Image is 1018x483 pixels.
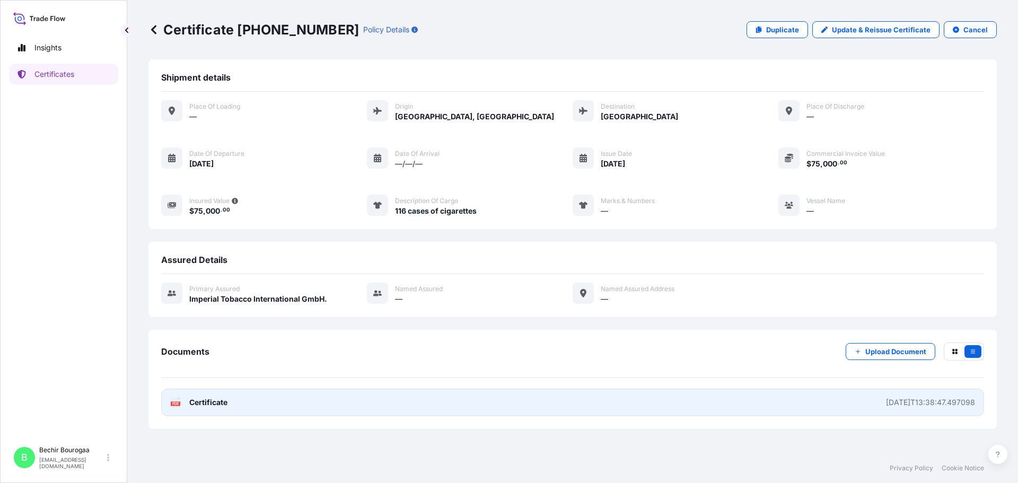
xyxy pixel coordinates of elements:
[766,24,799,35] p: Duplicate
[395,206,477,216] span: 116 cases of cigarettes
[39,456,105,469] p: [EMAIL_ADDRESS][DOMAIN_NAME]
[820,160,823,168] span: ,
[161,346,209,357] span: Documents
[363,24,409,35] p: Policy Details
[161,254,227,265] span: Assured Details
[963,24,988,35] p: Cancel
[189,159,214,169] span: [DATE]
[806,206,814,216] span: —
[601,285,674,293] span: Named Assured Address
[846,343,935,360] button: Upload Document
[34,69,74,80] p: Certificates
[34,42,62,53] p: Insights
[189,397,227,408] span: Certificate
[601,294,608,304] span: —
[189,207,194,215] span: $
[194,207,203,215] span: 75
[806,197,845,205] span: Vessel Name
[21,452,28,463] span: B
[189,197,230,205] span: Insured Value
[395,150,440,158] span: Date of arrival
[601,150,632,158] span: Issue Date
[395,285,443,293] span: Named Assured
[840,161,847,165] span: 00
[812,21,940,38] a: Update & Reissue Certificate
[942,464,984,472] a: Cookie Notice
[823,160,837,168] span: 000
[206,207,220,215] span: 000
[395,111,554,122] span: [GEOGRAPHIC_DATA], [GEOGRAPHIC_DATA]
[203,207,206,215] span: ,
[601,197,655,205] span: Marks & Numbers
[172,402,179,406] text: PDF
[189,294,327,304] span: Imperial Tobacco International GmbH.
[944,21,997,38] button: Cancel
[890,464,933,472] a: Privacy Policy
[865,346,926,357] p: Upload Document
[189,102,240,111] span: Place of Loading
[601,206,608,216] span: —
[189,150,244,158] span: Date of departure
[9,64,118,85] a: Certificates
[806,150,885,158] span: Commercial Invoice Value
[161,389,984,416] a: PDFCertificate[DATE]T13:38:47.497098
[838,161,839,165] span: .
[806,160,811,168] span: $
[832,24,931,35] p: Update & Reissue Certificate
[747,21,808,38] a: Duplicate
[395,294,402,304] span: —
[811,160,820,168] span: 75
[395,102,413,111] span: Origin
[148,21,359,38] p: Certificate [PHONE_NUMBER]
[39,446,105,454] p: Bechir Bourogaa
[9,37,118,58] a: Insights
[601,159,625,169] span: [DATE]
[395,159,423,169] span: —/—/—
[221,208,222,212] span: .
[806,111,814,122] span: —
[395,197,458,205] span: Description of cargo
[601,102,635,111] span: Destination
[161,72,231,83] span: Shipment details
[886,397,975,408] div: [DATE]T13:38:47.497098
[223,208,230,212] span: 00
[189,285,240,293] span: Primary assured
[601,111,678,122] span: [GEOGRAPHIC_DATA]
[189,111,197,122] span: —
[806,102,864,111] span: Place of discharge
